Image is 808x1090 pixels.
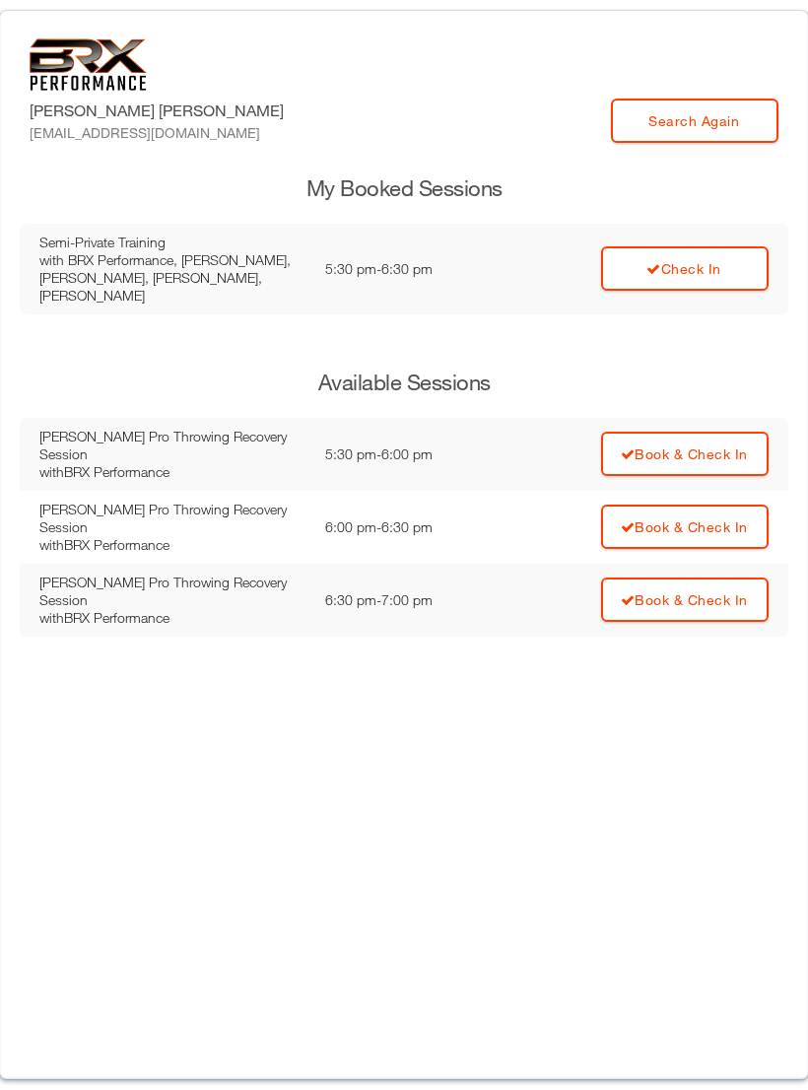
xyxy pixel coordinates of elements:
[20,173,788,204] h3: My Booked Sessions
[20,368,788,398] h3: Available Sessions
[39,234,305,251] div: Semi-Private Training
[30,122,284,143] div: [EMAIL_ADDRESS][DOMAIN_NAME]
[601,246,769,291] a: Check In
[39,251,305,305] div: with BRX Performance, [PERSON_NAME], [PERSON_NAME], [PERSON_NAME], [PERSON_NAME]
[601,578,769,622] a: Book & Check In
[30,99,284,143] label: [PERSON_NAME] [PERSON_NAME]
[611,99,778,143] a: Search Again
[39,609,305,627] div: with BRX Performance
[39,574,305,609] div: [PERSON_NAME] Pro Throwing Recovery Session
[315,418,501,491] td: 5:30 pm - 6:00 pm
[39,428,305,463] div: [PERSON_NAME] Pro Throwing Recovery Session
[39,501,305,536] div: [PERSON_NAME] Pro Throwing Recovery Session
[315,564,501,637] td: 6:30 pm - 7:00 pm
[30,38,147,91] img: 6f7da32581c89ca25d665dc3aae533e4f14fe3ef_original.svg
[315,224,501,314] td: 5:30 pm - 6:30 pm
[601,432,769,476] a: Book & Check In
[601,505,769,549] a: Book & Check In
[315,491,501,564] td: 6:00 pm - 6:30 pm
[39,536,305,554] div: with BRX Performance
[39,463,305,481] div: with BRX Performance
